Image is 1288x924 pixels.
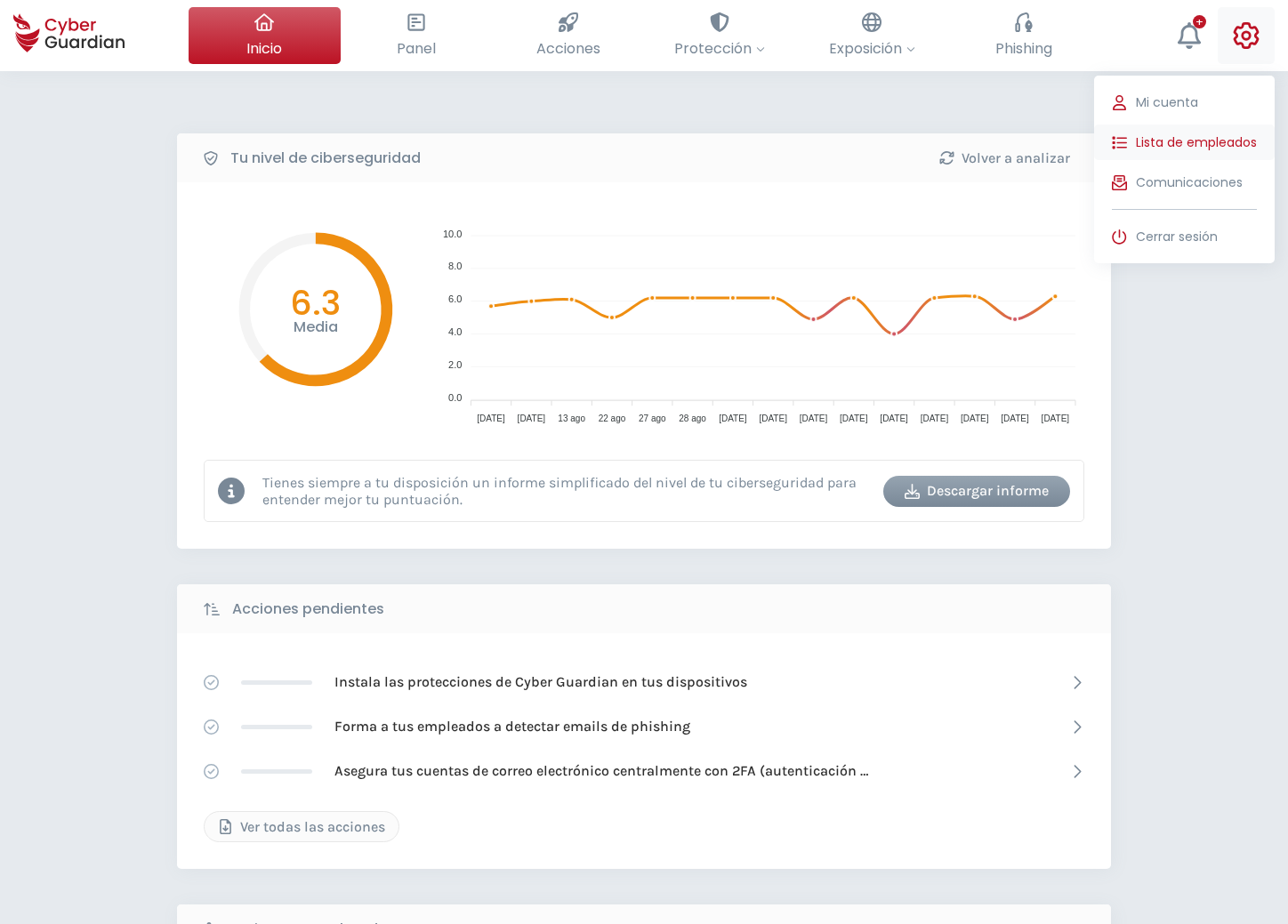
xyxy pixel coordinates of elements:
tspan: [DATE] [759,414,787,423]
button: Protección [644,7,796,64]
p: Forma a tus empleados a detectar emails de phishing [334,717,690,736]
span: Panel [397,37,436,60]
div: Ver todas las acciones [218,816,385,838]
p: Asegura tus cuentas de correo electrónico centralmente con 2FA (autenticación de doble factor) [334,761,868,781]
button: Exposición [796,7,948,64]
tspan: 6.0 [448,293,462,304]
tspan: 2.0 [448,359,462,370]
b: Tu nivel de ciberseguridad [230,148,421,169]
tspan: 0.0 [448,392,462,403]
button: Descargar informe [883,476,1070,507]
tspan: 22 ago [599,414,626,423]
tspan: 4.0 [448,326,462,337]
tspan: [DATE] [921,414,949,423]
tspan: 13 ago [558,414,585,423]
button: Lista de empleados [1094,125,1275,160]
span: Mi cuenta [1136,93,1198,112]
button: Comunicaciones [1094,165,1275,200]
tspan: [DATE] [961,414,989,423]
tspan: [DATE] [719,414,747,423]
tspan: 28 ago [679,414,706,423]
button: Mi cuentaLista de empleadosComunicacionesCerrar sesión [1218,7,1275,64]
p: Instala las protecciones de Cyber Guardian en tus dispositivos [334,672,747,692]
button: Mi cuenta [1094,84,1275,120]
button: Acciones [492,7,644,64]
button: Panel [341,7,493,64]
div: Descargar informe [897,480,1057,502]
div: Volver a analizar [924,148,1084,169]
tspan: [DATE] [840,414,868,423]
span: Lista de empleados [1136,133,1257,152]
span: Phishing [995,37,1052,60]
tspan: 8.0 [448,261,462,271]
div: + [1193,15,1206,28]
tspan: [DATE] [1001,414,1029,423]
button: Volver a analizar [911,142,1098,173]
span: Inicio [246,37,282,60]
b: Acciones pendientes [232,599,384,620]
tspan: [DATE] [880,414,908,423]
p: Tienes siempre a tu disposición un informe simplificado del nivel de tu ciberseguridad para enten... [262,474,870,508]
span: Protección [674,37,765,60]
span: Exposición [829,37,915,60]
tspan: [DATE] [800,414,828,423]
span: Acciones [536,37,600,60]
span: Comunicaciones [1136,173,1243,192]
button: Phishing [947,7,1099,64]
tspan: 27 ago [639,414,666,423]
tspan: 10.0 [443,229,462,239]
span: Cerrar sesión [1136,228,1218,246]
button: Cerrar sesión [1094,219,1275,254]
tspan: [DATE] [518,414,546,423]
tspan: [DATE] [477,414,505,423]
button: Inicio [189,7,341,64]
button: Ver todas las acciones [204,811,399,842]
tspan: [DATE] [1042,414,1070,423]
